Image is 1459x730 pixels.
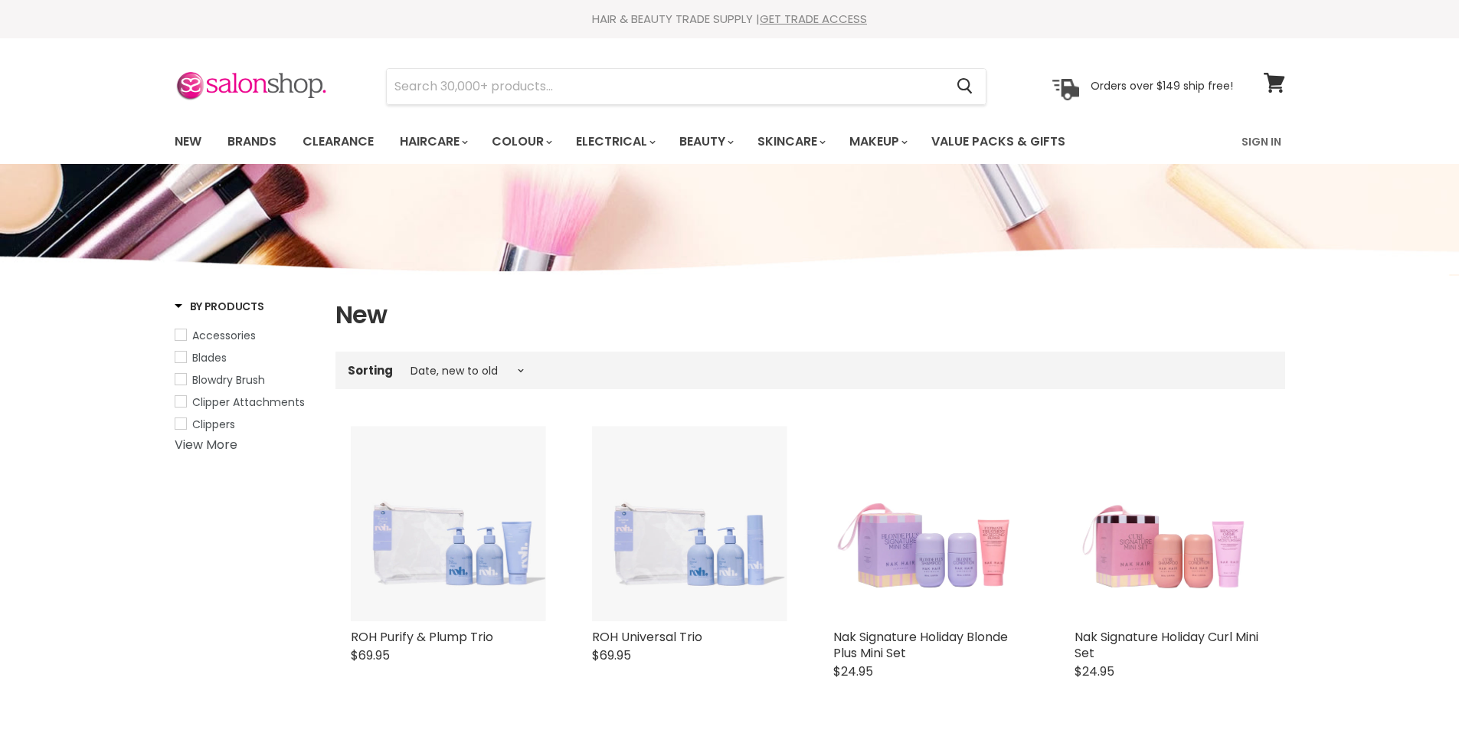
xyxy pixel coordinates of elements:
[945,69,986,104] button: Search
[592,628,702,646] a: ROH Universal Trio
[192,417,235,432] span: Clippers
[833,628,1008,662] a: Nak Signature Holiday Blonde Plus Mini Set
[833,426,1029,621] img: Nak Signature Holiday Blonde Plus Mini Set
[192,372,265,388] span: Blowdry Brush
[175,327,316,344] a: Accessories
[833,663,873,680] span: $24.95
[175,372,316,388] a: Blowdry Brush
[155,119,1304,164] nav: Main
[335,299,1285,331] h1: New
[192,328,256,343] span: Accessories
[592,647,631,664] span: $69.95
[351,628,493,646] a: ROH Purify & Plump Trio
[387,69,945,104] input: Search
[592,426,787,621] img: ROH Universal Trio
[175,394,316,411] a: Clipper Attachments
[1091,79,1233,93] p: Orders over $149 ship free!
[175,299,264,314] h3: By Products
[760,11,867,27] a: GET TRADE ACCESS
[386,68,986,105] form: Product
[1075,426,1270,621] img: Nak Signature Holiday Curl Mini Set
[163,126,213,158] a: New
[163,119,1155,164] ul: Main menu
[291,126,385,158] a: Clearance
[175,349,316,366] a: Blades
[348,364,393,377] label: Sorting
[216,126,288,158] a: Brands
[175,416,316,433] a: Clippers
[746,126,835,158] a: Skincare
[1382,658,1444,715] iframe: Gorgias live chat messenger
[351,426,546,621] img: ROH Purify & Plump Trio
[1075,628,1258,662] a: Nak Signature Holiday Curl Mini Set
[388,126,477,158] a: Haircare
[155,11,1304,27] div: HAIR & BEAUTY TRADE SUPPLY |
[192,394,305,410] span: Clipper Attachments
[192,350,227,365] span: Blades
[668,126,743,158] a: Beauty
[351,647,390,664] span: $69.95
[480,126,561,158] a: Colour
[564,126,665,158] a: Electrical
[175,436,237,453] a: View More
[920,126,1077,158] a: Value Packs & Gifts
[838,126,917,158] a: Makeup
[1232,126,1291,158] a: Sign In
[1075,663,1114,680] span: $24.95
